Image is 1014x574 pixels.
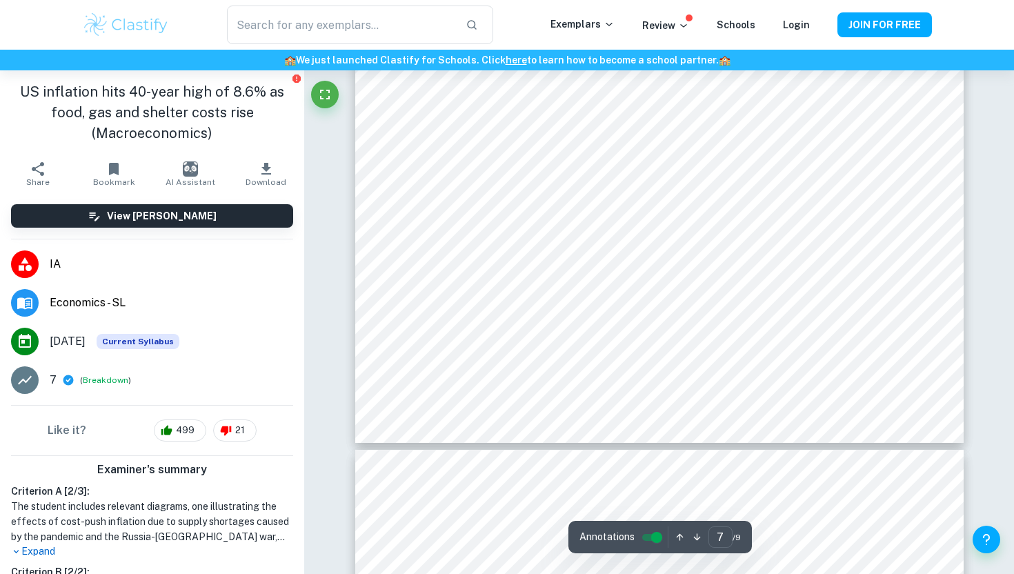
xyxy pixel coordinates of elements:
span: Economics - SL [50,295,293,311]
span: 499 [168,424,202,437]
div: This exemplar is based on the current syllabus. Feel free to refer to it for inspiration/ideas wh... [97,334,179,349]
button: Help and Feedback [973,526,1000,553]
button: Report issue [291,73,301,83]
button: View [PERSON_NAME] [11,204,293,228]
span: [DATE] [50,333,86,350]
img: Clastify logo [82,11,170,39]
span: Share [26,177,50,187]
a: Schools [717,19,755,30]
p: Review [642,18,689,33]
span: Annotations [579,530,635,544]
h1: The student includes relevant diagrams, one illustrating the effects of cost-push inflation due t... [11,499,293,544]
div: 21 [213,419,257,442]
span: 🏫 [719,55,730,66]
span: AI Assistant [166,177,215,187]
a: here [506,55,527,66]
h1: US inflation hits 40-year high of 8.6% as food, gas and shelter costs rise (Macroeconomics) [11,81,293,143]
span: 21 [228,424,252,437]
h6: Like it? [48,422,86,439]
p: Exemplars [550,17,615,32]
p: 7 [50,372,57,388]
h6: Examiner's summary [6,462,299,478]
span: Bookmark [93,177,135,187]
h6: We just launched Clastify for Schools. Click to learn how to become a school partner. [3,52,1011,68]
input: Search for any exemplars... [227,6,455,44]
span: 🏫 [284,55,296,66]
span: Current Syllabus [97,334,179,349]
img: AI Assistant [183,161,198,177]
span: IA [50,256,293,273]
button: Bookmark [76,155,152,193]
p: Expand [11,544,293,559]
button: AI Assistant [152,155,228,193]
div: 499 [154,419,206,442]
span: ( ) [80,374,131,387]
button: Breakdown [83,374,128,386]
button: Fullscreen [311,81,339,108]
button: JOIN FOR FREE [837,12,932,37]
h6: Criterion A [ 2 / 3 ]: [11,484,293,499]
span: Download [246,177,286,187]
h6: View [PERSON_NAME] [107,208,217,224]
button: Download [228,155,304,193]
span: / 9 [733,531,741,544]
a: Login [783,19,810,30]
